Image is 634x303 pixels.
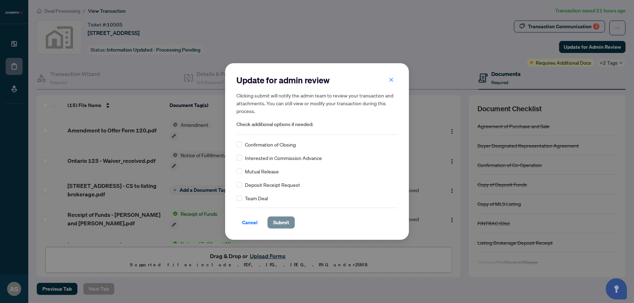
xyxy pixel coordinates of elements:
span: Confirmation of Closing [245,141,296,148]
span: Submit [273,217,289,228]
span: Cancel [242,217,258,228]
span: close [389,77,394,82]
span: Deposit Receipt Request [245,181,300,189]
button: Open asap [606,278,627,299]
h2: Update for admin review [236,75,398,86]
h5: Clicking submit will notify the admin team to review your transaction and attachments. You can st... [236,91,398,115]
button: Cancel [236,216,263,228]
span: Check additional options if needed: [236,120,398,129]
span: Team Deal [245,194,268,202]
span: Interested in Commission Advance [245,154,322,162]
button: Submit [268,216,295,228]
span: Mutual Release [245,167,279,175]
